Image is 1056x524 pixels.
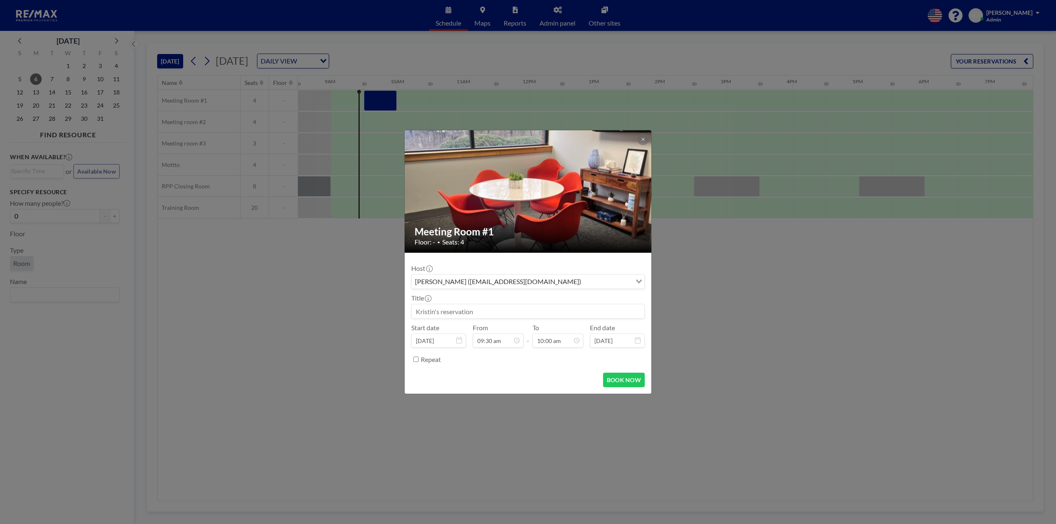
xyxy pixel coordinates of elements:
span: Floor: - [415,238,435,246]
span: [PERSON_NAME] ([EMAIL_ADDRESS][DOMAIN_NAME]) [413,276,583,287]
img: 537.jpg [405,27,652,357]
input: Search for option [584,276,631,287]
span: • [437,239,440,245]
input: Kristin's reservation [412,304,644,318]
label: Host [411,264,432,273]
label: To [533,324,539,332]
label: Start date [411,324,439,332]
div: Search for option [412,275,644,289]
label: Repeat [421,355,441,364]
h2: Meeting Room #1 [415,226,642,238]
button: BOOK NOW [603,373,645,387]
span: - [527,327,529,345]
label: Title [411,294,431,302]
label: From [473,324,488,332]
span: Seats: 4 [442,238,464,246]
label: End date [590,324,615,332]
